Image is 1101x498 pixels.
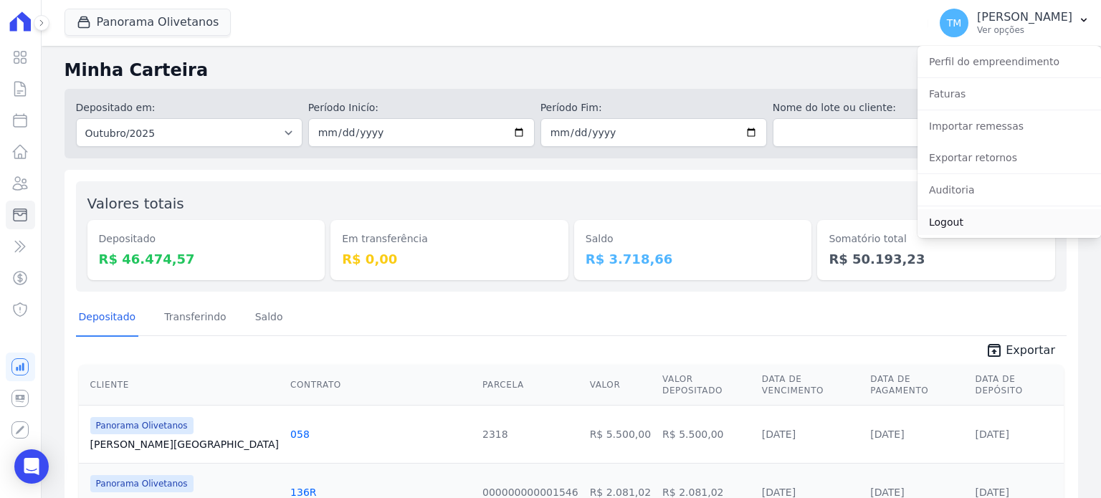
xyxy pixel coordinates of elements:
a: [PERSON_NAME][GEOGRAPHIC_DATA] [90,437,279,451]
th: Data de Vencimento [756,365,865,406]
a: unarchive Exportar [974,342,1067,362]
dd: R$ 0,00 [342,249,557,269]
span: Panorama Olivetanos [90,417,194,434]
button: Panorama Olivetanos [65,9,232,36]
a: Saldo [252,300,286,337]
label: Período Fim: [540,100,767,115]
dd: R$ 46.474,57 [99,249,314,269]
a: Faturas [917,81,1101,107]
a: [DATE] [976,487,1009,498]
h2: Minha Carteira [65,57,1078,83]
a: Exportar retornos [917,145,1101,171]
a: Logout [917,209,1101,235]
a: Transferindo [161,300,229,337]
a: [DATE] [762,487,796,498]
a: 136R [290,487,316,498]
a: Importar remessas [917,113,1101,139]
a: [DATE] [976,428,1009,440]
a: [DATE] [870,428,904,440]
p: Ver opções [977,24,1072,36]
i: unarchive [986,342,1003,359]
a: Perfil do empreendimento [917,49,1101,75]
a: 058 [290,428,310,440]
a: 2318 [482,428,508,440]
th: Valor Depositado [657,365,756,406]
label: Período Inicío: [308,100,535,115]
dt: Em transferência [342,231,557,246]
span: Panorama Olivetanos [90,475,194,492]
dt: Saldo [586,231,801,246]
th: Data de Depósito [970,365,1064,406]
dd: R$ 3.718,66 [586,249,801,269]
td: R$ 5.500,00 [584,405,657,463]
dt: Somatório total [829,231,1044,246]
th: Parcela [477,365,584,406]
span: TM [947,18,962,28]
button: TM [PERSON_NAME] Ver opções [928,3,1101,43]
a: [DATE] [870,487,904,498]
label: Nome do lote ou cliente: [773,100,999,115]
dt: Depositado [99,231,314,246]
th: Valor [584,365,657,406]
th: Cliente [79,365,285,406]
th: Contrato [285,365,477,406]
label: Valores totais [87,195,184,212]
dd: R$ 50.193,23 [829,249,1044,269]
label: Depositado em: [76,102,156,113]
span: Exportar [1006,342,1055,359]
p: [PERSON_NAME] [977,10,1072,24]
a: Depositado [76,300,139,337]
td: R$ 5.500,00 [657,405,756,463]
div: Open Intercom Messenger [14,449,49,484]
th: Data de Pagamento [864,365,969,406]
a: Auditoria [917,177,1101,203]
a: 000000000001546 [482,487,578,498]
a: [DATE] [762,428,796,440]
